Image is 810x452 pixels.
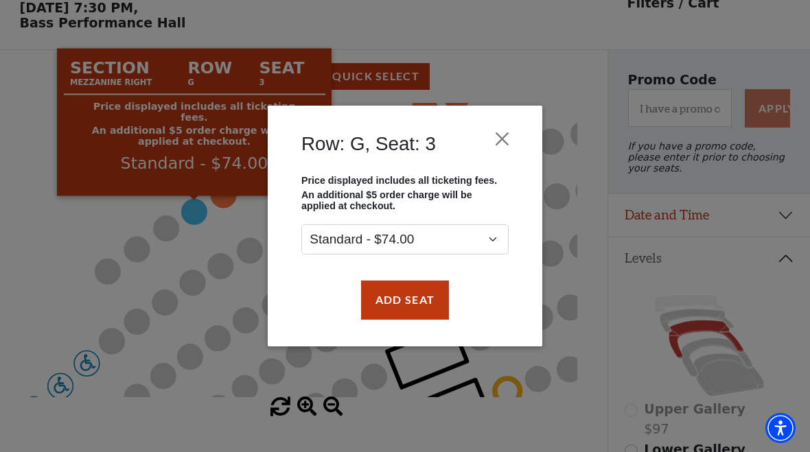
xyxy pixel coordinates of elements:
[765,413,796,443] div: Accessibility Menu
[489,126,516,152] button: Close
[301,132,436,155] h4: Row: G, Seat: 3
[301,189,509,211] p: An additional $5 order charge will be applied at checkout.
[361,281,449,319] button: Add Seat
[301,175,509,186] p: Price displayed includes all ticketing fees.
